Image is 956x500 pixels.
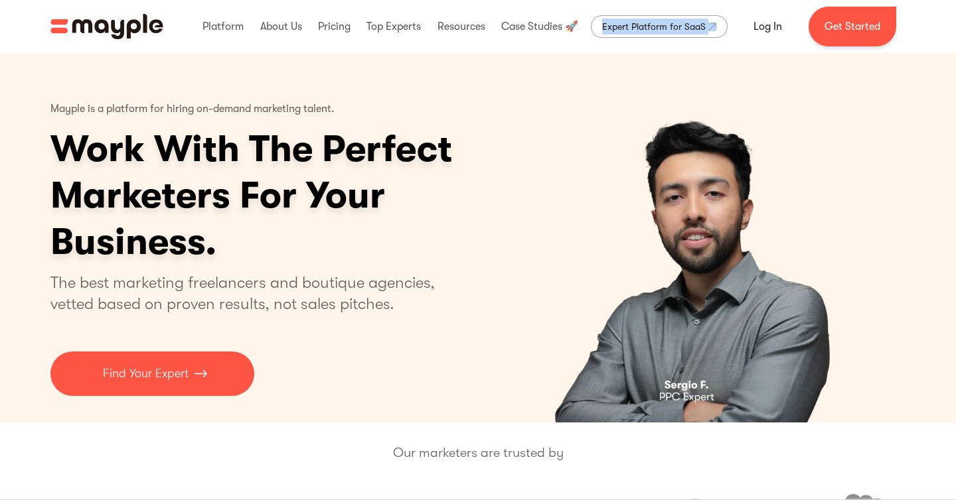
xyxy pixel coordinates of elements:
a: home [50,14,163,39]
a: Get Started [809,7,896,46]
p: Mayple is a platform for hiring on-demand marketing talent. [50,93,335,126]
div: Top Experts [363,5,424,48]
div: Pricing [315,5,354,48]
h1: Work With The Perfect Marketers For Your Business. [50,126,555,265]
div: Resources [434,5,489,48]
p: The best marketing freelancers and boutique agencies, vetted based on proven results, not sales p... [50,272,451,314]
div: carousel [491,53,906,422]
div: Platform [199,5,247,48]
a: Find Your Expert [50,351,254,396]
a: Log In [738,11,798,42]
p: Find Your Expert [103,365,189,383]
img: Mayple logo [50,14,163,39]
div: About Us [257,5,305,48]
div: Expert Platform for SaaS [602,19,706,34]
a: Expert Platform for SaaS [591,15,728,38]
